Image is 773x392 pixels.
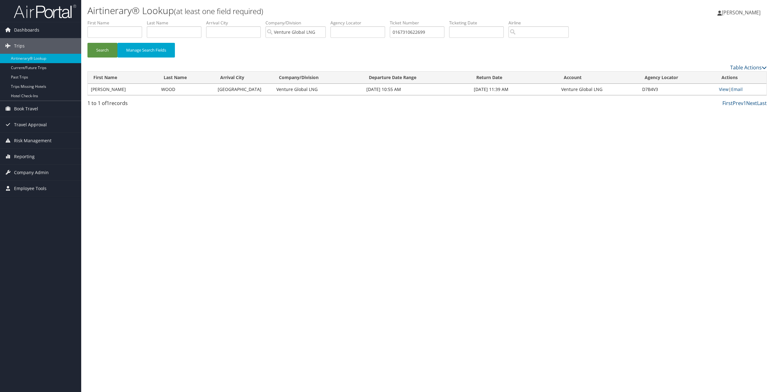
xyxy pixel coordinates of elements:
[88,84,158,95] td: [PERSON_NAME]
[14,181,47,196] span: Employee Tools
[265,20,330,26] label: Company/Division
[716,84,766,95] td: |
[87,99,250,110] div: 1 to 1 of records
[14,22,39,38] span: Dashboards
[215,72,273,84] th: Arrival City: activate to sort column ascending
[174,6,263,16] small: (at least one field required)
[757,100,767,107] a: Last
[87,4,540,17] h1: Airtinerary® Lookup
[558,72,639,84] th: Account: activate to sort column ascending
[558,84,639,95] td: Venture Global LNG
[14,133,52,148] span: Risk Management
[363,84,471,95] td: [DATE] 10:55 AM
[717,3,767,22] a: [PERSON_NAME]
[330,20,390,26] label: Agency Locator
[719,86,729,92] a: View
[449,20,508,26] label: Ticketing Date
[716,72,766,84] th: Actions
[14,165,49,180] span: Company Admin
[390,20,449,26] label: Ticket Number
[117,43,175,58] button: Manage Search Fields
[639,84,716,95] td: D7B4V3
[722,9,761,16] span: [PERSON_NAME]
[273,72,363,84] th: Company/Division
[733,100,743,107] a: Prev
[147,20,206,26] label: Last Name
[215,84,273,95] td: [GEOGRAPHIC_DATA]
[158,72,215,84] th: Last Name: activate to sort column ascending
[731,86,743,92] a: Email
[639,72,716,84] th: Agency Locator: activate to sort column ascending
[14,149,35,164] span: Reporting
[508,20,573,26] label: Airline
[743,100,746,107] a: 1
[14,117,47,133] span: Travel Approval
[730,64,767,71] a: Table Actions
[87,43,117,58] button: Search
[14,101,38,117] span: Book Travel
[206,20,265,26] label: Arrival City
[722,100,733,107] a: First
[363,72,471,84] th: Departure Date Range: activate to sort column ascending
[107,100,109,107] span: 1
[87,20,147,26] label: First Name
[471,84,558,95] td: [DATE] 11:39 AM
[746,100,757,107] a: Next
[273,84,363,95] td: Venture Global LNG
[14,38,25,54] span: Trips
[88,72,158,84] th: First Name: activate to sort column ascending
[471,72,558,84] th: Return Date: activate to sort column ascending
[158,84,215,95] td: WOOD
[14,4,76,19] img: airportal-logo.png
